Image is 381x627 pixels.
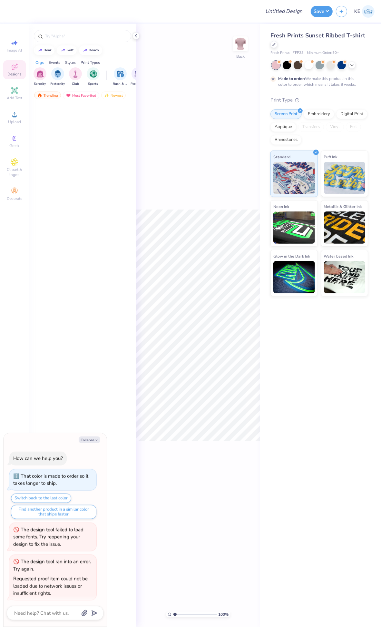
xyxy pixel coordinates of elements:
[270,135,302,145] div: Rhinestones
[13,575,88,596] div: Requested proof item could not be loaded due to network issues or insufficient rights.
[51,67,65,86] div: filter for Fraternity
[11,505,96,519] button: Find another product in a similar color that ships faster
[3,167,26,177] span: Clipart & logos
[65,60,76,65] div: Styles
[13,455,63,462] div: How can we help you?
[37,48,43,52] img: trend_line.gif
[88,82,98,86] span: Sports
[270,32,365,39] span: Fresh Prints Sunset Ribbed T-shirt
[311,6,333,17] button: Save
[270,96,368,104] div: Print Type
[278,76,305,81] strong: Made to order:
[336,109,367,119] div: Digital Print
[7,72,22,77] span: Designs
[49,60,60,65] div: Events
[131,82,145,86] span: Parent's Weekend
[11,494,71,503] button: Switch back to the last color
[113,82,128,86] span: Rush & Bid
[79,45,102,55] button: beach
[57,45,77,55] button: golf
[326,122,344,132] div: Vinyl
[34,45,54,55] button: bear
[117,70,124,78] img: Rush & Bid Image
[60,48,65,52] img: trend_line.gif
[260,5,308,18] input: Untitled Design
[270,50,289,56] span: Fresh Prints
[37,93,42,98] img: trending.gif
[69,67,82,86] button: filter button
[34,82,46,86] span: Sorority
[234,37,247,50] img: Back
[72,70,79,78] img: Club Image
[113,67,128,86] div: filter for Rush & Bid
[324,203,362,210] span: Metallic & Glitter Ink
[89,48,99,52] div: beach
[34,92,61,99] div: Trending
[104,93,109,98] img: Newest.gif
[270,122,296,132] div: Applique
[354,8,360,15] span: KE
[10,143,20,148] span: Greek
[69,67,82,86] div: filter for Club
[87,67,100,86] button: filter button
[87,67,100,86] div: filter for Sports
[113,67,128,86] button: filter button
[44,48,52,52] div: bear
[51,82,65,86] span: Fraternity
[219,612,229,617] span: 100 %
[324,261,366,293] img: Water based Ink
[90,70,97,78] img: Sports Image
[34,67,46,86] div: filter for Sorority
[67,48,74,52] div: golf
[81,60,100,65] div: Print Types
[324,253,354,260] span: Water based Ink
[44,33,127,39] input: Try "Alpha"
[134,70,142,78] img: Parent's Weekend Image
[307,50,339,56] span: Minimum Order: 50 +
[36,70,44,78] img: Sorority Image
[131,67,145,86] div: filter for Parent's Weekend
[51,67,65,86] button: filter button
[131,67,145,86] button: filter button
[35,60,44,65] div: Orgs
[101,92,126,99] div: Newest
[304,109,334,119] div: Embroidery
[293,50,304,56] span: # FP28
[13,526,83,547] div: The design tool failed to load some fonts. Try reopening your design to fix the issue.
[362,5,375,18] img: Kent Everic Delos Santos
[7,48,22,53] span: Image AI
[324,153,337,160] span: Puff Ink
[273,153,290,160] span: Standard
[273,253,310,260] span: Glow in the Dark Ink
[346,122,361,132] div: Foil
[270,109,302,119] div: Screen Print
[273,261,315,293] img: Glow in the Dark Ink
[273,211,315,244] img: Neon Ink
[324,211,366,244] img: Metallic & Glitter Ink
[324,162,366,194] img: Puff Ink
[34,67,46,86] button: filter button
[66,93,71,98] img: most_fav.gif
[7,196,22,201] span: Decorate
[54,70,61,78] img: Fraternity Image
[13,473,88,487] div: That color is made to order so it takes longer to ship.
[236,54,245,59] div: Back
[354,5,375,18] a: KE
[83,48,88,52] img: trend_line.gif
[7,95,22,101] span: Add Text
[298,122,324,132] div: Transfers
[13,558,91,572] div: The design tool ran into an error. Try again.
[273,162,315,194] img: Standard
[72,82,79,86] span: Club
[278,76,357,87] div: We make this product in this color to order, which means it takes 8 weeks.
[63,92,99,99] div: Most Favorited
[273,203,289,210] span: Neon Ink
[79,436,100,443] button: Collapse
[8,119,21,124] span: Upload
